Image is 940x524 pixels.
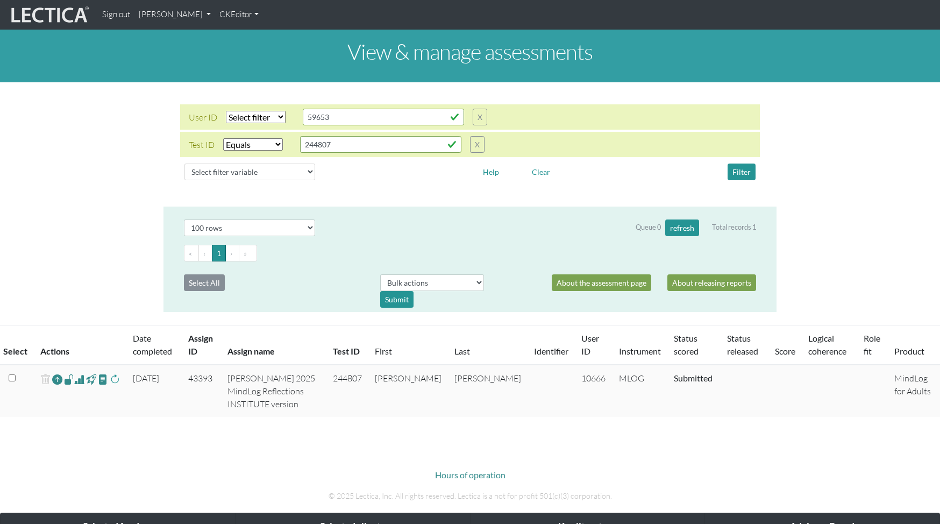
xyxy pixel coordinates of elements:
[454,346,470,356] a: Last
[182,325,221,365] th: Assign ID
[888,365,940,417] td: MindLog for Adults
[326,325,368,365] th: Test ID
[894,346,924,356] a: Product
[473,109,487,125] button: X
[215,4,263,25] a: CKEditor
[133,333,172,356] a: Date completed
[435,470,505,480] a: Hours of operation
[189,111,217,124] div: User ID
[478,166,504,176] a: Help
[667,274,756,291] a: About releasing reports
[375,346,392,356] a: First
[52,372,62,387] a: Reopen
[674,373,713,383] a: Completed = assessment has been completed; CS scored = assessment has been CLAS scored; LS scored...
[534,346,568,356] a: Identifier
[110,373,120,386] span: rescore
[775,346,795,356] a: Score
[368,365,448,417] td: [PERSON_NAME]
[575,365,613,417] td: 10666
[727,333,758,356] a: Status released
[126,365,182,417] td: [DATE]
[182,365,221,417] td: 43393
[98,373,108,385] span: view
[34,325,126,365] th: Actions
[184,245,756,261] ul: Pagination
[9,5,89,25] img: lecticalive
[221,325,326,365] th: Assign name
[674,333,699,356] a: Status scored
[189,138,215,151] div: Test ID
[74,373,84,386] span: Analyst score
[212,245,226,261] button: Go to page 1
[478,164,504,180] button: Help
[636,219,756,236] div: Queue 0 Total records 1
[808,333,846,356] a: Logical coherence
[184,274,225,291] button: Select All
[527,164,555,180] button: Clear
[665,219,699,236] button: refresh
[864,333,880,356] a: Role fit
[619,346,661,356] a: Instrument
[380,291,414,308] div: Submit
[326,365,368,417] td: 244807
[98,4,134,25] a: Sign out
[172,490,768,502] p: © 2025 Lectica, Inc. All rights reserved. Lectica is a not for profit 501(c)(3) corporation.
[134,4,215,25] a: [PERSON_NAME]
[728,164,756,180] button: Filter
[86,373,96,385] span: view
[613,365,667,417] td: MLOG
[470,136,485,153] button: X
[40,372,51,387] span: delete
[221,365,326,417] td: [PERSON_NAME] 2025 MindLog Reflections INSTITUTE version
[552,274,651,291] a: About the assessment page
[448,365,528,417] td: [PERSON_NAME]
[64,373,74,385] span: view
[581,333,599,356] a: User ID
